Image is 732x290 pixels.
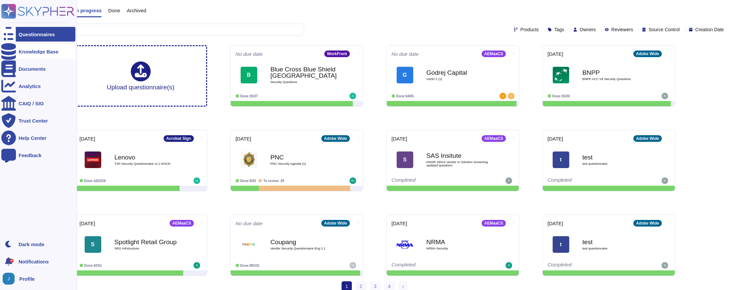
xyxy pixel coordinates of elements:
img: user [3,273,15,285]
span: [DATE] [236,136,251,141]
span: Owners [580,27,596,32]
span: test questionnaire [583,162,649,165]
b: PNC [271,154,337,160]
b: NRMA [427,239,493,245]
b: BNPP [583,69,649,76]
span: No due date [236,51,263,56]
div: Completed [392,177,473,184]
img: user [350,262,356,269]
img: user [350,177,356,184]
span: [DATE] [548,136,563,141]
a: Help Center [1,131,75,145]
img: user [662,93,668,99]
span: Done: 9/42 [240,179,256,183]
img: Logo [85,151,101,168]
div: Completed [548,177,629,184]
div: Adobe Wide [633,50,662,57]
a: Questionnaires [1,27,75,42]
div: Acrobat Sign [164,135,194,142]
div: Dark mode [19,242,44,247]
span: TSP Security Questionnaire v1.2 ENCN [115,162,181,165]
b: test [583,154,649,160]
span: Done: 42/51 [84,264,102,267]
button: user [1,271,19,286]
img: user [662,177,668,184]
span: To review: 29 [263,179,284,183]
div: B [241,67,257,83]
b: Lenovo [115,154,181,160]
span: Creation Date [695,27,724,32]
span: Done: 99/101 [240,264,260,267]
b: Blue Cross Blue Shield [GEOGRAPHIC_DATA] [271,66,337,79]
span: [DATE] [80,221,95,226]
span: Done: 182/229 [84,179,106,183]
span: Products [521,27,539,32]
input: Search by keywords [26,24,304,36]
span: SRG Infrstructure [115,247,181,250]
span: Done [108,8,120,13]
div: Adobe Wide [321,135,350,142]
a: Trust Center [1,113,75,128]
div: Adobe Wide [633,220,662,227]
span: [DATE] [548,221,563,226]
img: Logo [397,236,413,253]
span: BNPP ACC V8 Security Questions [583,77,649,81]
div: Feedback [19,153,41,158]
div: AEMaaCS [482,135,506,142]
span: Reviewers [611,27,633,32]
div: S [397,151,413,168]
span: PNC Security Agenda (1) [271,162,337,165]
b: Godrej Capital [427,69,493,76]
span: Done: 35/36 [552,94,570,98]
span: VsDD 2 (1) [427,77,493,81]
a: Analytics [1,79,75,93]
div: G [397,67,413,83]
div: Documents [19,66,46,71]
span: In progress [74,8,102,13]
img: user [506,262,512,269]
img: user [350,93,356,99]
span: Archived [127,8,146,13]
span: Source Control [649,27,680,32]
span: DMSR 29015 Vendor AI Solution Screening updated questions [427,160,493,167]
span: Done: 25/27 [240,94,258,98]
div: Adobe Wide [321,220,350,227]
img: Logo [241,151,257,168]
span: Security Questions [271,80,337,84]
span: Vendor Security Questionnaire Eng 2.1 [271,247,337,250]
div: t [553,151,569,168]
div: Knowledge Base [19,49,58,54]
div: Upload questionnaire(s) [107,61,175,90]
div: 9+ [10,259,14,263]
div: Completed [548,262,629,269]
div: Analytics [19,84,41,89]
img: user [506,177,512,184]
span: Done: 64/65 [396,94,414,98]
span: Tags [554,27,564,32]
a: CAIQ / SIG [1,96,75,111]
span: [DATE] [392,136,407,141]
span: Notifications [19,259,49,264]
div: Adobe Wide [633,135,662,142]
div: AEMaaCS [482,50,506,57]
div: Questionnaires [19,32,55,37]
img: user [194,262,200,269]
b: Coupang [271,239,337,245]
img: user [194,177,200,184]
a: Feedback [1,148,75,162]
a: Documents [1,61,75,76]
img: Logo [241,236,257,253]
div: Completed [392,262,473,269]
div: S [85,236,101,253]
span: test questionnaire [583,247,649,250]
div: Trust Center [19,118,48,123]
b: SAS Insitute [427,152,493,159]
span: [DATE] [80,136,95,141]
div: t [553,236,569,253]
div: WorkFront [324,50,350,57]
span: No due date [236,221,263,226]
img: Logo [553,67,569,83]
span: [DATE] [392,221,407,226]
a: Knowledge Base [1,44,75,59]
img: user [508,93,515,99]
